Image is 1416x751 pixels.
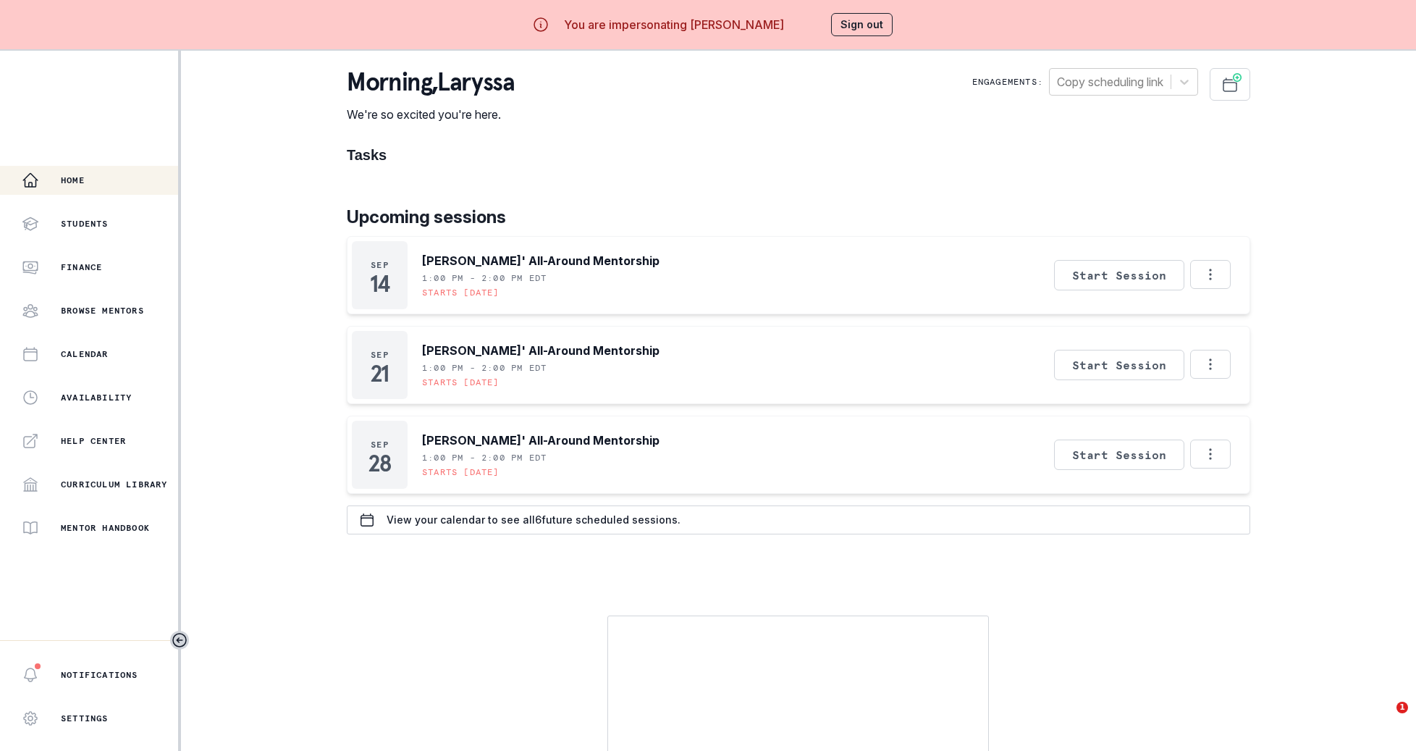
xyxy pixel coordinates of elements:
p: 1:00 PM - 2:00 PM EDT [422,362,547,374]
button: Toggle sidebar [170,631,189,650]
p: Finance [61,261,102,273]
p: We're so excited you're here. [347,106,515,123]
iframe: Intercom live chat [1367,702,1402,737]
button: Schedule Sessions [1210,68,1250,101]
p: Students [61,218,109,230]
p: Mentor Handbook [61,522,150,534]
p: Home [61,175,85,186]
p: Availability [61,392,132,403]
button: Options [1190,440,1231,469]
p: View your calendar to see all 6 future scheduled sessions. [387,514,680,526]
p: Upcoming sessions [347,204,1250,230]
p: Engagements: [972,76,1043,88]
p: [PERSON_NAME]' All-Around Mentorship [422,342,659,359]
p: morning , Laryssa [347,68,515,97]
p: Starts [DATE] [422,377,500,388]
button: Sign out [831,13,893,36]
span: 1 [1396,702,1408,713]
p: Help Center [61,435,126,447]
p: 28 [368,456,390,471]
p: Starts [DATE] [422,466,500,478]
p: Browse Mentors [61,305,144,316]
p: Notifications [61,669,138,681]
button: Start Session [1054,260,1184,290]
p: You are impersonating [PERSON_NAME] [564,16,784,33]
p: Settings [61,713,109,724]
button: Start Session [1054,350,1184,380]
p: Curriculum Library [61,479,168,490]
button: Options [1190,260,1231,289]
p: 14 [370,277,389,291]
p: [PERSON_NAME]' All-Around Mentorship [422,432,659,449]
p: 1:00 PM - 2:00 PM EDT [422,452,547,463]
h1: Tasks [347,146,1250,164]
p: Calendar [61,348,109,360]
p: [PERSON_NAME]' All-Around Mentorship [422,252,659,269]
p: Starts [DATE] [422,287,500,298]
p: Sep [371,439,389,450]
p: 21 [371,366,389,381]
p: Sep [371,259,389,271]
p: Sep [371,349,389,361]
button: Options [1190,350,1231,379]
button: Start Session [1054,440,1184,470]
p: 1:00 PM - 2:00 PM EDT [422,272,547,284]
